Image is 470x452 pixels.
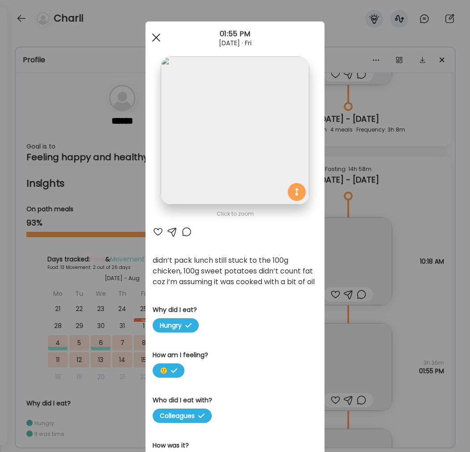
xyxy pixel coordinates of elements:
[153,305,317,315] h3: Why did I eat?
[153,318,199,333] span: Hungry
[153,350,317,360] h3: How am I feeling?
[153,363,184,378] span: 🙂
[153,396,317,405] h3: Who did I eat with?
[145,39,325,47] div: [DATE] · Fri
[153,441,317,450] h3: How was it?
[153,255,317,287] div: didn’t pack lunch still stuck to the 100g chicken, 100g sweet potatoes didn’t count fat coz i’m a...
[161,56,309,205] img: images%2FlcuNnFkOqxP6EnOkWSZ8xYPz23n1%2F6coUd3EZtgORyDYEISHk%2FHGqIMfuXi1OZSAZYL6Qx_1080
[153,409,212,423] span: Colleagues
[145,29,325,39] div: 01:55 PM
[153,209,317,219] div: Click to zoom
